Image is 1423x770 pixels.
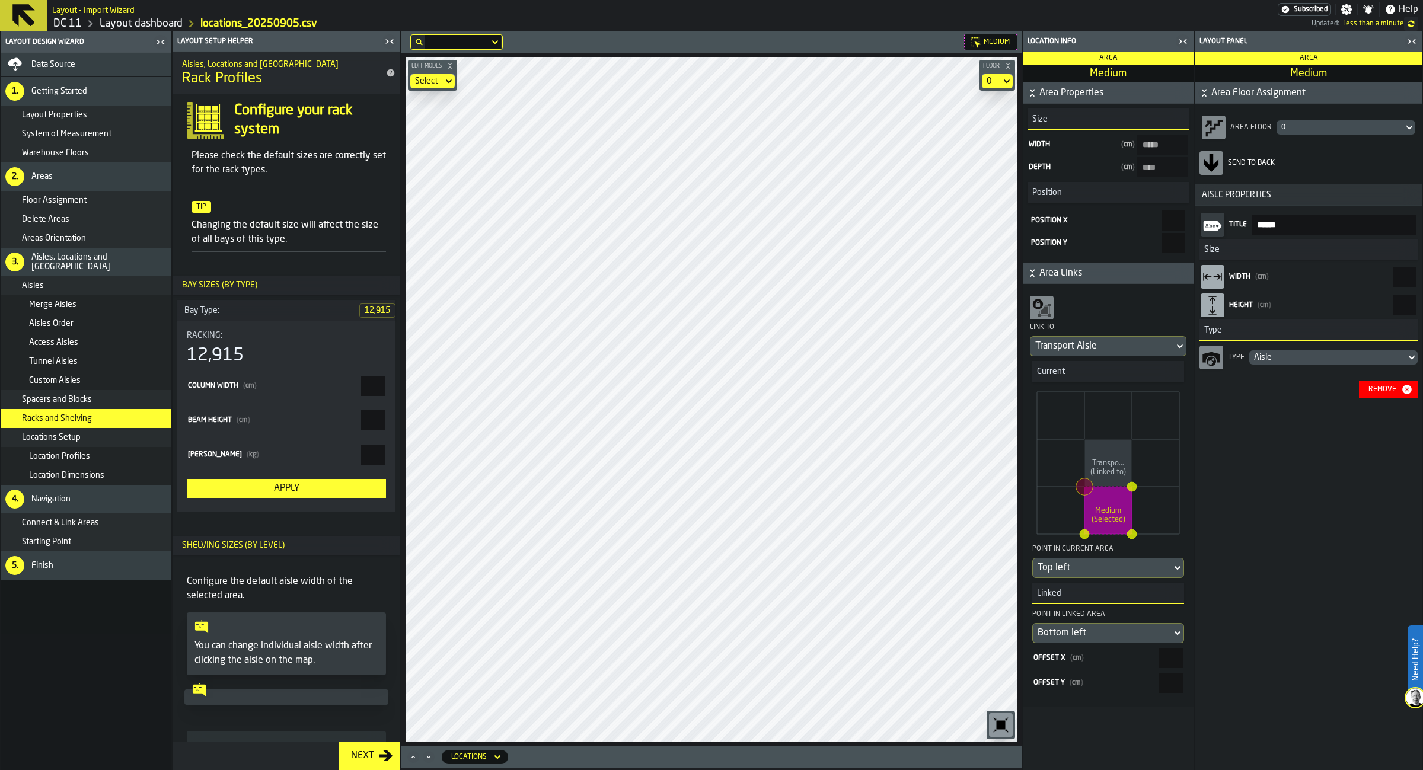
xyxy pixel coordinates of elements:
[1226,353,1247,362] div: Type
[254,382,257,389] span: )
[1081,654,1084,662] span: )
[1030,233,1186,253] label: react-aria356222044-:r4oe:
[3,38,152,46] div: Layout Design Wizard
[22,148,89,158] span: Warehouse Floors
[188,382,238,389] span: Column Width
[22,395,92,404] span: Spacers and Blocks
[5,82,24,101] div: 1.
[1,447,171,466] li: menu Location Profiles
[31,494,71,504] span: Navigation
[1031,217,1068,224] span: Position X
[173,52,400,94] div: title-Rack Profiles
[29,338,78,347] span: Access Aisles
[1403,34,1420,49] label: button-toggle-Close me
[1137,157,1188,177] input: input-value-Depth input-value-Depth
[173,280,257,290] span: Bay Sizes (by type)
[1032,361,1184,382] h3: title-section-Current
[175,37,381,46] div: Layout Setup Helper
[1032,583,1184,604] h3: title-section-Linked
[339,742,400,770] button: button-Next
[177,321,395,512] div: stat-Racking:
[415,76,438,86] div: DropdownMenuValue-none
[1393,295,1416,315] input: react-aria356222044-:r4o3: react-aria356222044-:r4o3:
[1,31,171,53] header: Layout Design Wizard
[192,149,386,177] p: Please check the default sizes are correctly set for the rack types.
[979,60,1015,72] button: button-
[346,749,379,763] div: Next
[987,711,1015,739] div: button-toolbar-undefined
[1199,291,1418,319] label: react-aria356222044-:r4o3:
[1197,37,1403,46] div: Layout panel
[1359,381,1418,398] button: button-Remove
[1358,4,1379,15] label: button-toggle-Notifications
[1121,164,1124,171] span: (
[29,376,81,385] span: Custom Aisles
[52,17,682,31] nav: Breadcrumb
[1028,182,1189,203] h3: title-section-Position
[1197,190,1420,200] span: Aisle Properties
[1195,31,1422,52] header: Layout panel
[1,143,171,162] li: menu Warehouse Floors
[31,253,167,271] span: Aisles, Locations and [GEOGRAPHIC_DATA]
[361,445,385,465] input: react-aria356222044-:r4np: react-aria356222044-:r4np:
[187,445,386,465] label: react-aria356222044-:r4np:
[982,74,1013,88] div: DropdownMenuValue-default-floor
[1032,648,1184,668] label: react-aria356222044-:r4og:
[1132,164,1135,171] span: )
[1070,654,1073,662] span: (
[1229,221,1247,229] span: Title
[1092,516,1125,523] tspan: (Selected)
[1162,210,1185,231] input: react-aria356222044-:r4oc: react-aria356222044-:r4oc:
[1409,627,1422,693] label: Need Help?
[177,306,359,315] div: Bay Type:
[248,417,250,424] span: )
[1121,163,1135,171] span: cm
[987,76,996,86] div: DropdownMenuValue-default-floor
[1258,302,1271,309] span: cm
[1255,273,1258,280] span: (
[1,124,171,143] li: menu System of Measurement
[1159,648,1183,668] input: react-aria356222044-:r4og: react-aria356222044-:r4og:
[22,433,81,442] span: Locations Setup
[1294,5,1328,14] span: Subscribed
[1393,267,1416,287] input: react-aria356222044-:r4o1: react-aria356222044-:r4o1:
[31,172,53,181] span: Areas
[1,551,171,580] li: menu Finish
[984,38,1010,46] span: Medium
[1266,273,1269,280] span: )
[1228,159,1418,167] div: Send to back
[1081,679,1083,686] span: )
[152,35,169,49] label: button-toggle-Close me
[1199,146,1418,180] div: button-toolbar-Send to back
[1035,339,1169,353] div: DropdownMenuValue-Transport Aisle
[1300,55,1318,62] span: Area
[1029,163,1116,171] span: Depth
[1199,325,1222,335] span: Type
[187,331,386,340] div: Title
[1030,293,1186,356] div: Link toDropdownMenuValue-Transport Aisle
[22,537,71,547] span: Starting Point
[177,300,395,321] h3: title-section-Bay Type:
[1032,609,1184,623] div: Point in linked area
[1364,385,1401,394] div: Remove
[1,162,171,191] li: menu Areas
[1090,468,1126,476] tspan: (Linked to)
[31,87,87,96] span: Getting Started
[1278,3,1331,16] a: link-to-/wh/i/2e91095d-d0fa-471d-87cf-b9f7f81665fc/settings/billing
[1312,20,1339,28] span: Updated:
[1229,273,1250,280] span: Width
[1033,654,1065,662] span: Offset X
[187,331,222,340] span: Racking:
[1132,141,1135,148] span: )
[1,229,171,248] li: menu Areas Orientation
[1199,263,1418,291] label: react-aria356222044-:r4o1:
[187,574,386,603] p: Configure the default aisle width of the selected area.
[1380,2,1423,17] label: button-toggle-Help
[1,106,171,124] li: menu Layout Properties
[200,17,317,30] a: link-to-/wh/i/2e91095d-d0fa-471d-87cf-b9f7f81665fc/import/layout/03f74dc2-ae3e-4aa7-a406-214e0a72...
[247,451,259,458] span: kg
[1025,37,1175,46] div: Location Info
[406,751,420,763] button: Maximize
[100,17,183,30] a: link-to-/wh/i/2e91095d-d0fa-471d-87cf-b9f7f81665fc/designer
